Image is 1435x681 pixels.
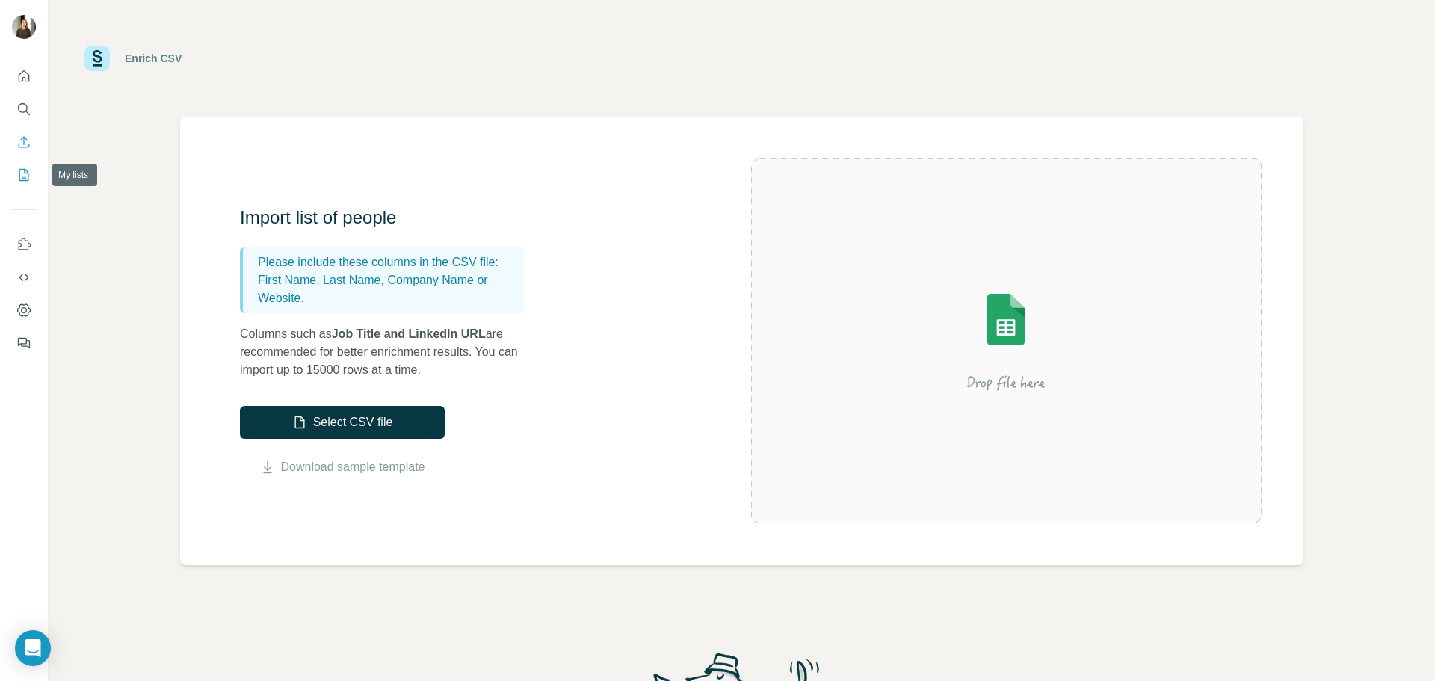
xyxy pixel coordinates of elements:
button: Enrich CSV [12,129,36,155]
button: Select CSV file [240,406,445,439]
button: Quick start [12,63,36,90]
div: Open Intercom Messenger [15,630,51,666]
button: Use Surfe on LinkedIn [12,231,36,258]
button: Feedback [12,330,36,357]
img: Avatar [12,15,36,39]
img: Surfe Logo [84,46,110,71]
button: Search [12,96,36,123]
span: Job Title and LinkedIn URL [332,327,486,340]
button: Use Surfe API [12,264,36,291]
p: First Name, Last Name, Company Name or Website. [258,271,518,307]
button: Dashboard [12,297,36,324]
img: Surfe Illustration - Drop file here or select below [871,251,1141,431]
div: Enrich CSV [125,51,182,66]
button: My lists [12,161,36,188]
p: Please include these columns in the CSV file: [258,253,518,271]
p: Columns such as are recommended for better enrichment results. You can import up to 15000 rows at... [240,325,539,379]
button: Download sample template [240,458,445,476]
a: Download sample template [281,458,425,476]
h3: Import list of people [240,206,539,229]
